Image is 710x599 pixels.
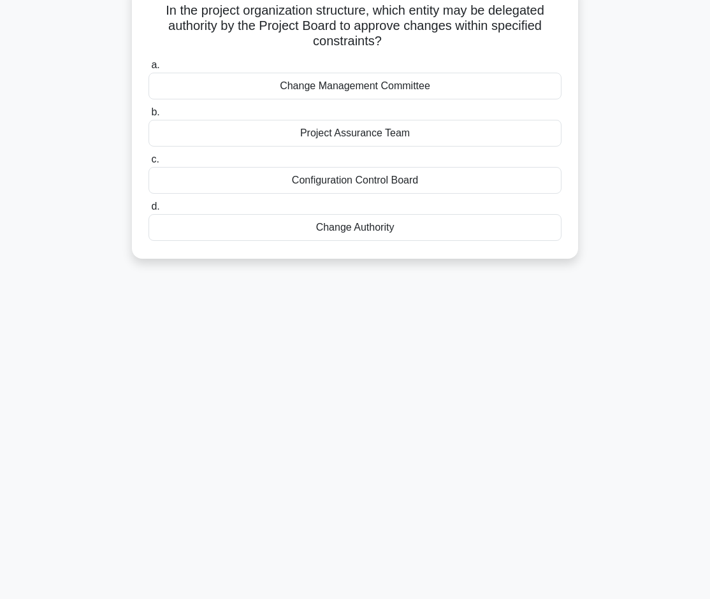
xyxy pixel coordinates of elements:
[151,201,159,212] span: d.
[149,120,561,147] div: Project Assurance Team
[149,167,561,194] div: Configuration Control Board
[149,73,561,99] div: Change Management Committee
[151,106,159,117] span: b.
[147,3,563,50] h5: In the project organization structure, which entity may be delegated authority by the Project Boa...
[151,59,159,70] span: a.
[151,154,159,164] span: c.
[149,214,561,241] div: Change Authority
